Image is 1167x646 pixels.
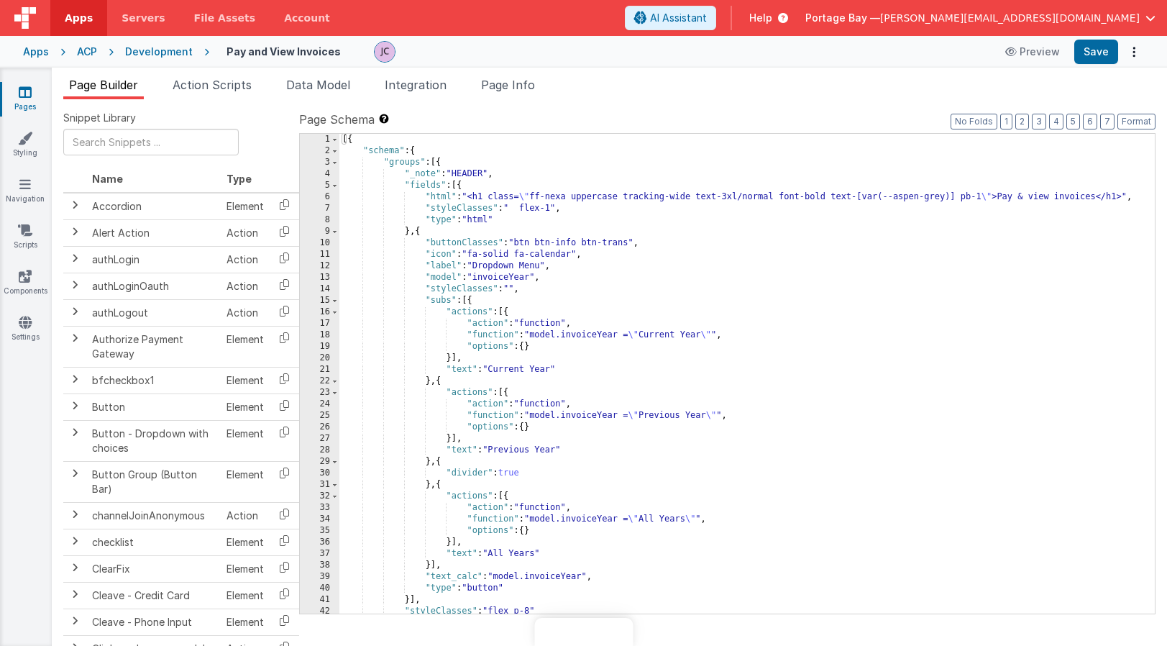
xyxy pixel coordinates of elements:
div: 28 [300,445,339,456]
td: Action [221,273,270,299]
button: Portage Bay — [PERSON_NAME][EMAIL_ADDRESS][DOMAIN_NAME] [805,11,1155,25]
div: 4 [300,168,339,180]
div: 32 [300,491,339,502]
div: 42 [300,606,339,617]
td: Element [221,367,270,393]
div: Apps [23,45,49,59]
div: 18 [300,329,339,341]
td: checklist [86,529,221,555]
button: 7 [1100,114,1115,129]
td: Accordion [86,193,221,220]
span: AI Assistant [650,11,707,25]
div: 23 [300,387,339,399]
div: 34 [300,514,339,525]
div: 16 [300,306,339,318]
div: 29 [300,456,339,468]
td: Element [221,193,270,220]
td: Element [221,393,270,420]
div: 31 [300,479,339,491]
div: 15 [300,295,339,306]
button: 5 [1066,114,1080,129]
div: 13 [300,272,339,283]
td: Cleave - Credit Card [86,582,221,609]
td: authLogin [86,246,221,273]
span: Snippet Library [63,111,136,125]
div: 17 [300,318,339,329]
td: Element [221,555,270,582]
td: Element [221,582,270,609]
button: Options [1124,42,1144,62]
td: Alert Action [86,219,221,246]
span: Data Model [286,78,350,92]
div: 24 [300,399,339,410]
div: 40 [300,583,339,594]
td: Element [221,529,270,555]
td: channelJoinAnonymous [86,502,221,529]
span: Integration [385,78,447,92]
span: Page Builder [69,78,138,92]
td: Authorize Payment Gateway [86,326,221,367]
input: Search Snippets ... [63,129,239,155]
span: File Assets [194,11,256,25]
button: 1 [1000,114,1012,129]
td: ClearFix [86,555,221,582]
img: 5d1ca2343d4fbe88511ed98663e9c5d3 [375,42,395,62]
div: 37 [300,548,339,560]
div: 27 [300,433,339,445]
div: 10 [300,237,339,249]
td: Element [221,326,270,367]
button: 6 [1083,114,1097,129]
div: 9 [300,226,339,237]
div: 20 [300,352,339,364]
td: Element [221,609,270,635]
div: 5 [300,180,339,191]
div: 19 [300,341,339,352]
span: Action Scripts [173,78,252,92]
td: Action [221,219,270,246]
div: 25 [300,410,339,422]
span: Type [226,173,252,185]
div: 11 [300,249,339,260]
td: authLogout [86,299,221,326]
div: 35 [300,525,339,537]
td: Cleave - Phone Input [86,609,221,635]
span: [PERSON_NAME][EMAIL_ADDRESS][DOMAIN_NAME] [880,11,1140,25]
div: 41 [300,594,339,606]
td: Element [221,461,270,502]
span: Name [92,173,123,185]
td: bfcheckbox1 [86,367,221,393]
button: 3 [1032,114,1046,129]
button: Save [1074,40,1118,64]
td: Button Group (Button Bar) [86,461,221,502]
td: Button [86,393,221,420]
div: 3 [300,157,339,168]
div: 30 [300,468,339,479]
span: Help [749,11,772,25]
span: Servers [122,11,165,25]
div: 21 [300,364,339,376]
span: Apps [65,11,93,25]
div: Development [125,45,193,59]
div: 38 [300,560,339,571]
div: 36 [300,537,339,548]
td: authLoginOauth [86,273,221,299]
div: 22 [300,376,339,387]
button: 2 [1015,114,1029,129]
button: Format [1117,114,1155,129]
td: Action [221,502,270,529]
button: No Folds [951,114,997,129]
span: Page Info [481,78,535,92]
div: 2 [300,145,339,157]
button: Preview [997,40,1068,63]
div: ACP [77,45,97,59]
button: AI Assistant [625,6,716,30]
td: Action [221,299,270,326]
td: Element [221,420,270,461]
div: 14 [300,283,339,295]
div: 39 [300,571,339,583]
div: 33 [300,502,339,514]
div: 12 [300,260,339,272]
div: 6 [300,191,339,203]
button: 4 [1049,114,1063,129]
div: 8 [300,214,339,226]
